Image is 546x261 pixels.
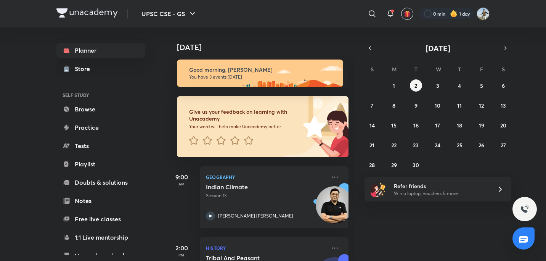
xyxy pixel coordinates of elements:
[166,182,197,186] p: AM
[480,82,483,89] abbr: September 5, 2025
[500,122,506,129] abbr: September 20, 2025
[414,66,418,73] abbr: Tuesday
[394,182,488,190] h6: Refer friends
[366,159,378,171] button: September 28, 2025
[457,102,462,109] abbr: September 11, 2025
[501,142,506,149] abbr: September 27, 2025
[56,43,145,58] a: Planner
[475,139,488,151] button: September 26, 2025
[388,99,400,111] button: September 8, 2025
[56,138,145,153] a: Tests
[166,172,197,182] h5: 9:00
[189,66,336,73] h6: Good morning, [PERSON_NAME]
[410,159,422,171] button: September 30, 2025
[371,66,374,73] abbr: Sunday
[388,159,400,171] button: September 29, 2025
[432,79,444,92] button: September 3, 2025
[480,66,483,73] abbr: Friday
[479,102,484,109] abbr: September 12, 2025
[75,64,95,73] div: Store
[56,211,145,227] a: Free live classes
[388,139,400,151] button: September 22, 2025
[410,79,422,92] button: September 2, 2025
[497,99,509,111] button: September 13, 2025
[56,89,145,101] h6: SELF STUDY
[520,205,529,214] img: ttu
[457,142,462,149] abbr: September 25, 2025
[458,66,461,73] abbr: Thursday
[366,99,378,111] button: September 7, 2025
[501,102,506,109] abbr: September 13, 2025
[366,119,378,131] button: September 14, 2025
[435,102,440,109] abbr: September 10, 2025
[457,122,462,129] abbr: September 18, 2025
[388,119,400,131] button: September 15, 2025
[475,99,488,111] button: September 12, 2025
[394,190,488,197] p: Win a laptop, vouchers & more
[371,182,386,197] img: referral
[391,142,397,149] abbr: September 22, 2025
[410,139,422,151] button: September 23, 2025
[391,122,397,129] abbr: September 15, 2025
[206,192,326,199] p: Session 13
[189,108,300,122] h6: Give us your feedback on learning with Unacademy
[177,60,343,87] img: morning
[391,161,397,169] abbr: September 29, 2025
[206,183,301,191] h5: Indian Climate
[426,43,450,53] span: [DATE]
[436,82,439,89] abbr: September 3, 2025
[414,102,418,109] abbr: September 9, 2025
[435,122,440,129] abbr: September 17, 2025
[497,119,509,131] button: September 20, 2025
[497,79,509,92] button: September 6, 2025
[475,79,488,92] button: September 5, 2025
[404,10,411,17] img: avatar
[477,7,490,20] img: Srikanth Rathod
[56,120,145,135] a: Practice
[453,139,466,151] button: September 25, 2025
[475,119,488,131] button: September 19, 2025
[453,119,466,131] button: September 18, 2025
[432,139,444,151] button: September 24, 2025
[388,79,400,92] button: September 1, 2025
[497,139,509,151] button: September 27, 2025
[218,213,293,219] p: [PERSON_NAME] [PERSON_NAME]
[479,122,484,129] abbr: September 19, 2025
[56,175,145,190] a: Doubts & solutions
[56,193,145,208] a: Notes
[56,156,145,172] a: Playlist
[435,142,440,149] abbr: September 24, 2025
[56,230,145,245] a: 1:1 Live mentorship
[56,8,118,18] img: Company Logo
[392,102,395,109] abbr: September 8, 2025
[410,99,422,111] button: September 9, 2025
[369,161,375,169] abbr: September 28, 2025
[369,122,375,129] abbr: September 14, 2025
[453,79,466,92] button: September 4, 2025
[450,10,458,18] img: streak
[502,66,505,73] abbr: Saturday
[414,82,417,89] abbr: September 2, 2025
[206,243,326,253] p: History
[189,74,336,80] p: You have 3 events [DATE]
[453,99,466,111] button: September 11, 2025
[479,142,484,149] abbr: September 26, 2025
[277,96,348,157] img: feedback_image
[375,43,500,53] button: [DATE]
[56,61,145,76] a: Store
[366,139,378,151] button: September 21, 2025
[206,172,326,182] p: Geography
[371,102,373,109] abbr: September 7, 2025
[166,253,197,257] p: PM
[436,66,441,73] abbr: Wednesday
[458,82,461,89] abbr: September 4, 2025
[393,82,395,89] abbr: September 1, 2025
[502,82,505,89] abbr: September 6, 2025
[432,119,444,131] button: September 17, 2025
[432,99,444,111] button: September 10, 2025
[413,161,419,169] abbr: September 30, 2025
[369,142,374,149] abbr: September 21, 2025
[166,243,197,253] h5: 2:00
[401,8,413,20] button: avatar
[410,119,422,131] button: September 16, 2025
